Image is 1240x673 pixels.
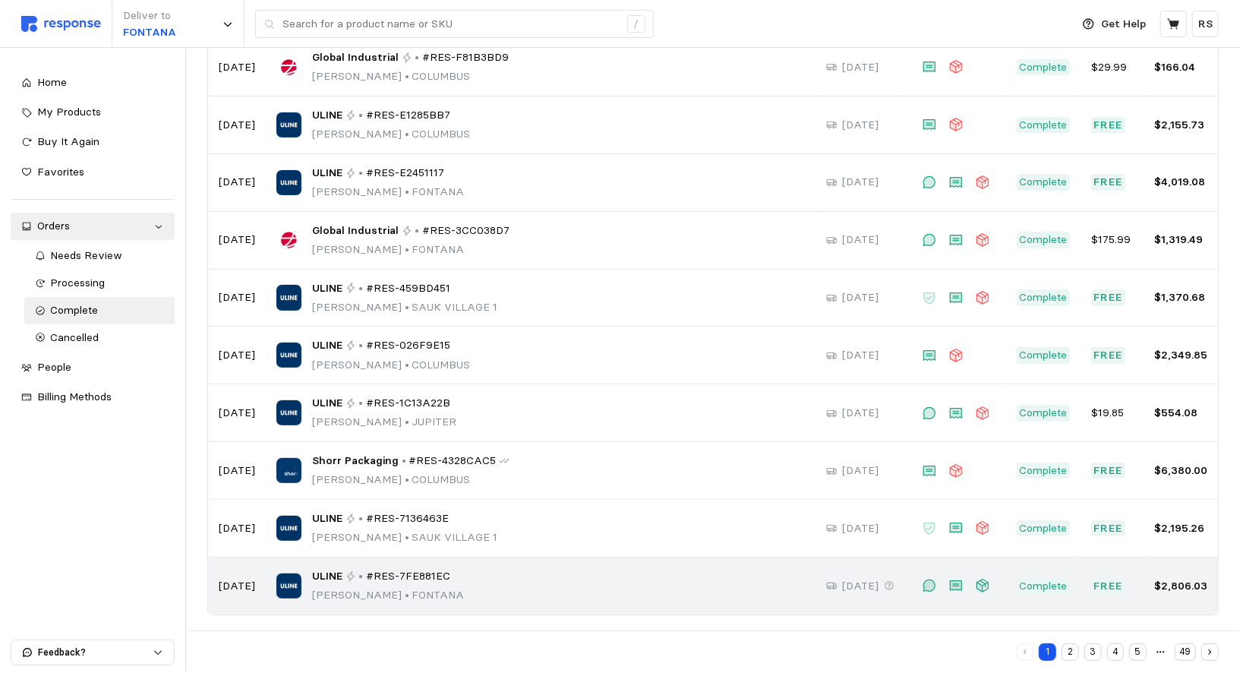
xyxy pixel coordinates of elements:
p: [DATE] [842,347,879,364]
span: • [402,588,412,602]
p: [DATE] [219,59,255,76]
p: • [358,107,363,124]
p: [DATE] [219,578,255,595]
p: [PERSON_NAME] COLUMBUS [312,472,510,488]
span: Cancelled [51,330,99,344]
p: $175.99 [1091,232,1133,248]
span: • [402,185,412,198]
img: Shorr Packaging [276,458,301,483]
span: Home [37,75,67,89]
span: Global Industrial [312,49,399,66]
p: RS [1198,16,1213,33]
img: ULINE [276,343,301,368]
span: ULINE [312,107,342,124]
p: [PERSON_NAME] COLUMBUS [312,68,509,85]
span: ULINE [312,510,342,527]
p: [DATE] [219,232,255,248]
p: [DATE] [219,174,255,191]
p: [DATE] [842,578,879,595]
p: $2,155.73 [1154,117,1207,134]
span: Processing [51,276,106,289]
span: • [402,127,412,141]
button: 5 [1129,643,1147,661]
span: #RES-E2451117 [366,165,444,182]
a: Billing Methods [11,384,175,411]
span: People [37,360,71,374]
p: Complete [1020,117,1068,134]
p: [PERSON_NAME] FONTANA [312,184,464,201]
p: [PERSON_NAME] FONTANA [312,242,510,258]
p: Free [1094,289,1123,306]
span: #RES-7FE881EC [366,568,450,585]
a: People [11,354,175,381]
p: $29.99 [1091,59,1133,76]
a: Processing [24,270,175,297]
span: Complete [51,303,99,317]
p: [DATE] [842,117,879,134]
span: • [402,415,412,428]
button: 4 [1107,643,1125,661]
p: Free [1094,463,1123,479]
p: [DATE] [842,520,879,537]
span: • [402,300,412,314]
span: #RES-E1285BB7 [366,107,450,124]
span: ULINE [312,395,342,412]
p: • [358,337,363,354]
p: Get Help [1102,16,1147,33]
p: [DATE] [842,463,879,479]
p: Complete [1020,174,1068,191]
span: #RES-459BD451 [366,280,450,297]
p: • [358,165,363,182]
span: • [402,242,412,256]
a: Buy It Again [11,128,175,156]
button: 49 [1175,643,1196,661]
p: $2,195.26 [1154,520,1207,537]
p: Free [1094,578,1123,595]
p: Feedback? [38,646,153,659]
img: ULINE [276,285,301,310]
span: ULINE [312,568,342,585]
p: $4,019.08 [1154,174,1207,191]
p: Complete [1020,289,1068,306]
span: Billing Methods [37,390,112,403]
p: $6,380.00 [1154,463,1207,479]
span: • [402,69,412,83]
p: • [358,568,363,585]
input: Search for a product name or SKU [282,11,619,38]
p: $554.08 [1154,405,1207,422]
span: Shorr Packaging [312,453,399,469]
p: Free [1094,117,1123,134]
p: • [358,510,363,527]
img: svg%3e [21,16,101,32]
button: Feedback? [11,640,174,665]
button: 1 [1039,643,1056,661]
p: [DATE] [842,59,879,76]
p: [PERSON_NAME] JUPITER [312,414,456,431]
span: Global Industrial [312,223,399,239]
p: Free [1094,347,1123,364]
p: Complete [1020,59,1068,76]
span: • [402,358,412,371]
p: Complete [1020,405,1068,422]
p: [DATE] [219,347,255,364]
img: ULINE [276,516,301,541]
a: Favorites [11,159,175,186]
p: [PERSON_NAME] SAUK VILLAGE 1 [312,529,497,546]
img: ULINE [276,170,301,195]
p: [PERSON_NAME] SAUK VILLAGE 1 [312,299,497,316]
a: Complete [24,297,175,324]
button: 2 [1062,643,1079,661]
p: [DATE] [219,117,255,134]
p: Free [1094,174,1123,191]
p: Complete [1020,520,1068,537]
span: Favorites [37,165,84,179]
span: My Products [37,105,101,118]
img: ULINE [276,400,301,425]
span: ULINE [312,337,342,354]
a: My Products [11,99,175,126]
p: Complete [1020,463,1068,479]
p: Deliver to [123,8,176,24]
span: #RES-4328CAC5 [409,453,496,469]
a: Home [11,69,175,96]
p: [DATE] [219,289,255,306]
